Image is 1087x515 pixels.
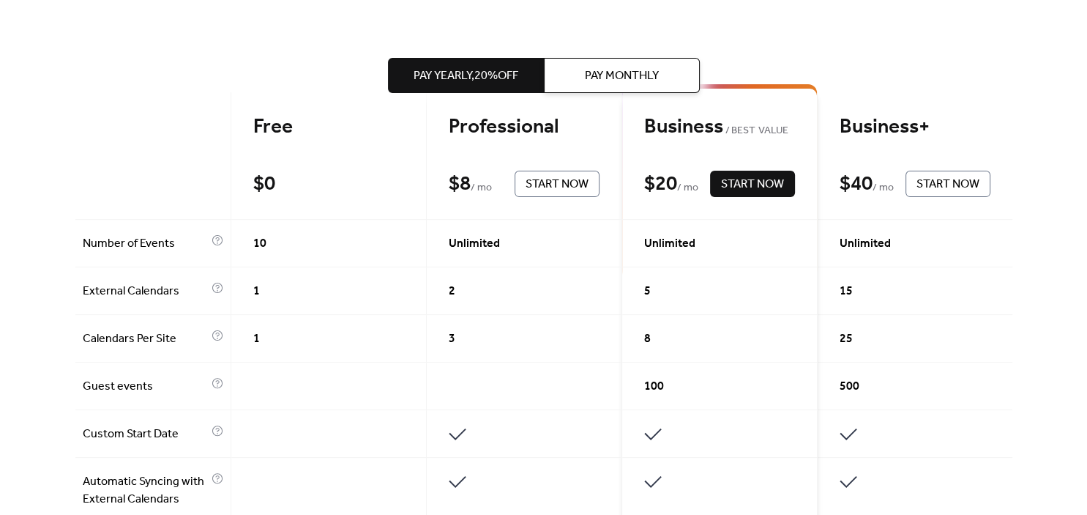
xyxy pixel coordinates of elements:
div: Business+ [840,114,990,140]
span: Unlimited [644,235,695,253]
span: 3 [449,330,455,348]
span: Pay Yearly, 20% off [414,68,518,86]
span: 1 [253,330,260,348]
span: / mo [471,179,492,197]
span: Calendars Per Site [83,330,208,348]
div: $ 8 [449,171,471,197]
span: Unlimited [840,235,891,253]
button: Pay Yearly,20%off [388,59,544,94]
span: 1 [253,283,260,300]
span: 500 [840,378,859,396]
button: Start Now [710,171,795,197]
button: Start Now [515,171,599,197]
span: 100 [644,378,664,396]
div: $ 40 [840,171,873,197]
span: / mo [677,179,698,197]
div: Business [644,114,795,140]
div: Free [253,114,404,140]
span: Start Now [526,176,589,193]
span: BEST VALUE [723,122,788,140]
span: Automatic Syncing with External Calendars [83,473,208,508]
span: 8 [644,330,651,348]
span: External Calendars [83,283,208,300]
div: $ 20 [644,171,677,197]
span: 10 [253,235,266,253]
span: Guest events [83,378,208,396]
button: Start Now [905,171,990,197]
span: Start Now [916,176,979,193]
span: 25 [840,330,853,348]
div: $ 0 [253,171,275,197]
span: Custom Start Date [83,426,208,443]
span: Number of Events [83,235,208,253]
span: 2 [449,283,455,300]
span: Unlimited [449,235,500,253]
span: Pay Monthly [585,68,659,86]
button: Pay Monthly [544,59,700,94]
span: Start Now [721,176,784,193]
span: 5 [644,283,651,300]
span: 15 [840,283,853,300]
span: / mo [873,179,894,197]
